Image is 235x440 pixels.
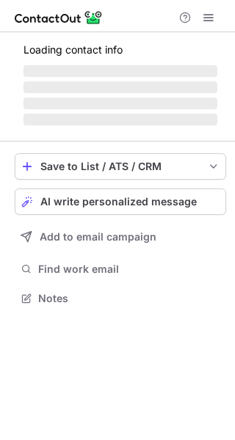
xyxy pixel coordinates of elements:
img: ContactOut v5.3.10 [15,9,103,26]
span: ‌ [23,65,217,77]
button: AI write personalized message [15,188,226,215]
span: AI write personalized message [40,196,197,208]
button: save-profile-one-click [15,153,226,180]
span: ‌ [23,114,217,125]
span: Notes [38,292,220,305]
div: Save to List / ATS / CRM [40,161,200,172]
button: Notes [15,288,226,309]
button: Add to email campaign [15,224,226,250]
button: Find work email [15,259,226,279]
span: Add to email campaign [40,231,156,243]
span: Find work email [38,263,220,276]
p: Loading contact info [23,44,217,56]
span: ‌ [23,98,217,109]
span: ‌ [23,81,217,93]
